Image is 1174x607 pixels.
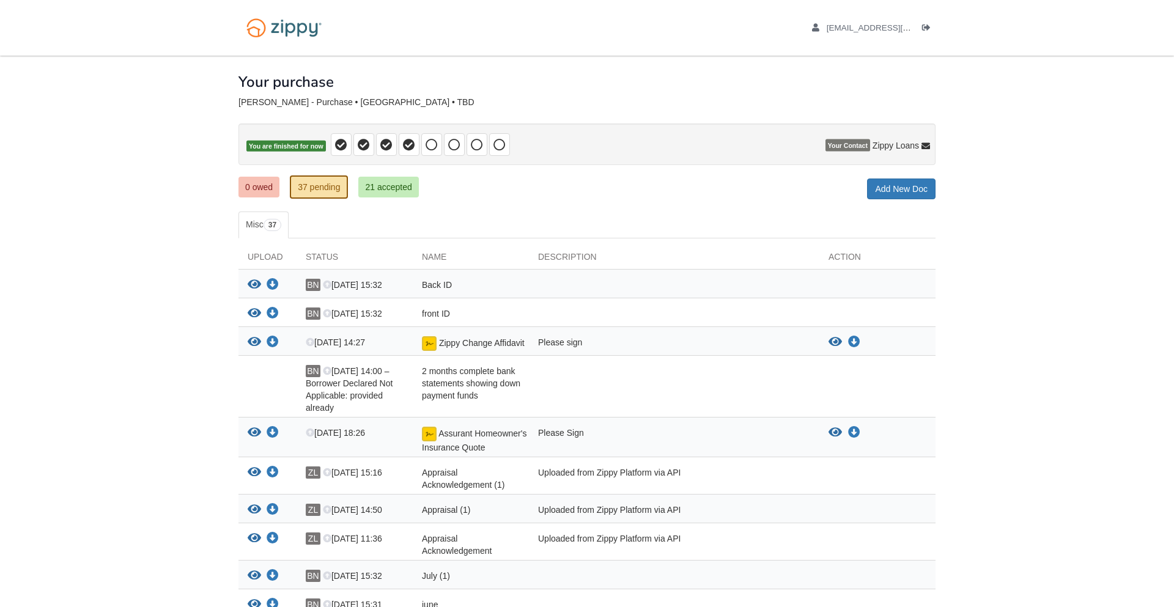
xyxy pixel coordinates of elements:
button: View Appraisal (1) [248,504,261,517]
span: [DATE] 15:32 [323,280,382,290]
span: brittanynolan30@gmail.com [827,23,967,32]
span: Back ID [422,280,452,290]
button: View Appraisal Acknowledgement [248,532,261,545]
span: BN [306,307,320,320]
button: View Assurant Homeowner's Insurance Quote [829,427,842,439]
div: Description [529,251,819,269]
span: Assurant Homeowner's Insurance Quote [422,429,526,452]
span: BN [306,570,320,582]
button: View Back ID [248,279,261,292]
button: View front ID [248,307,261,320]
div: Uploaded from Zippy Platform via API [529,466,819,491]
a: Add New Doc [867,178,936,199]
div: Uploaded from Zippy Platform via API [529,504,819,520]
span: [DATE] 14:50 [323,505,382,515]
div: Action [819,251,936,269]
a: Download Appraisal Acknowledgement [267,534,279,544]
div: Upload [238,251,297,269]
div: Status [297,251,413,269]
a: Download Appraisal (1) [267,506,279,515]
button: View July (1) [248,570,261,583]
span: 2 months complete bank statements showing down payment funds [422,366,520,400]
img: Document fully signed [422,336,437,351]
span: Your Contact [825,139,870,152]
div: Name [413,251,529,269]
span: front ID [422,309,450,318]
span: Zippy Loans [873,139,919,152]
span: [DATE] 11:36 [323,534,382,543]
button: View Zippy Change Affidavit [829,336,842,348]
div: Uploaded from Zippy Platform via API [529,532,819,557]
span: [DATE] 15:32 [323,571,382,581]
div: [PERSON_NAME] - Purchase • [GEOGRAPHIC_DATA] • TBD [238,97,936,108]
span: [DATE] 14:00 – Borrower Declared Not Applicable: provided already [306,366,393,413]
a: 21 accepted [358,177,418,197]
span: [DATE] 15:16 [323,468,382,477]
span: ZL [306,532,320,545]
button: View Zippy Change Affidavit [248,336,261,349]
img: Document fully signed [422,427,437,441]
span: ZL [306,504,320,516]
div: Please sign [529,336,819,352]
span: Appraisal (1) [422,505,470,515]
span: [DATE] 15:32 [323,309,382,318]
span: [DATE] 14:27 [306,337,365,347]
button: View Assurant Homeowner's Insurance Quote [248,427,261,440]
a: Download front ID [267,309,279,319]
a: Download July (1) [267,572,279,581]
button: View Appraisal Acknowledgement (1) [248,466,261,479]
span: BN [306,279,320,291]
a: Download Back ID [267,281,279,290]
a: Misc [238,212,289,238]
a: Download Assurant Homeowner's Insurance Quote [848,428,860,438]
a: Download Zippy Change Affidavit [848,337,860,347]
span: 37 [264,219,281,231]
a: Log out [922,23,936,35]
a: 37 pending [290,175,348,199]
span: Appraisal Acknowledgement (1) [422,468,504,490]
div: Please Sign [529,427,819,454]
a: Download Assurant Homeowner's Insurance Quote [267,429,279,438]
span: [DATE] 18:26 [306,428,365,438]
span: You are finished for now [246,141,326,152]
h1: Your purchase [238,74,334,90]
span: Appraisal Acknowledgement [422,534,492,556]
a: Download Zippy Change Affidavit [267,338,279,348]
img: Logo [238,12,330,43]
span: Zippy Change Affidavit [439,338,525,348]
span: July (1) [422,571,450,581]
span: BN [306,365,320,377]
a: edit profile [812,23,967,35]
span: ZL [306,466,320,479]
a: 0 owed [238,177,279,197]
a: Download Appraisal Acknowledgement (1) [267,468,279,478]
